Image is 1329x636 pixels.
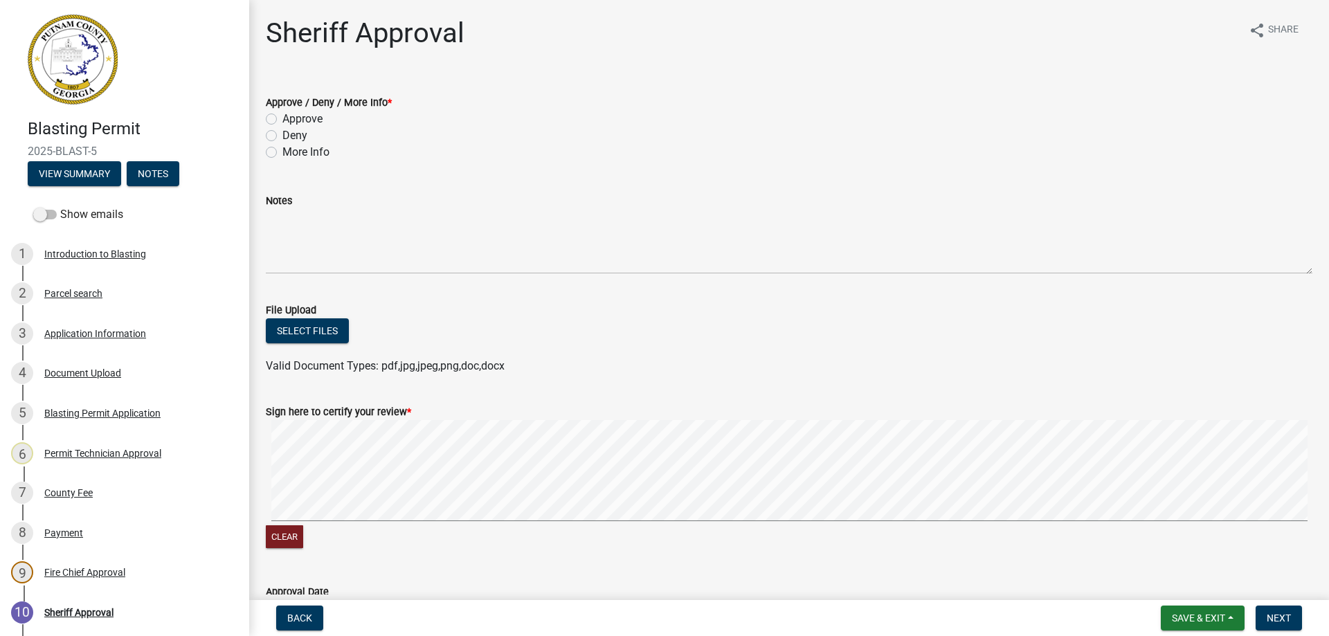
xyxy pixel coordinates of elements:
div: Application Information [44,329,146,338]
div: Document Upload [44,368,121,378]
span: Back [287,612,312,624]
div: 9 [11,561,33,583]
div: 7 [11,482,33,504]
div: Sheriff Approval [44,608,114,617]
div: 3 [11,322,33,345]
wm-modal-confirm: Summary [28,169,121,180]
label: Approve / Deny / More Info [266,98,392,108]
div: 1 [11,243,33,265]
span: Valid Document Types: pdf,jpg,jpeg,png,doc,docx [266,359,505,372]
span: Share [1268,22,1299,39]
span: Next [1267,612,1291,624]
div: Blasting Permit Application [44,408,161,418]
label: Approve [282,111,323,127]
button: View Summary [28,161,121,186]
div: 4 [11,362,33,384]
button: shareShare [1238,17,1310,44]
span: Save & Exit [1172,612,1225,624]
button: Next [1256,606,1302,630]
label: Notes [266,197,292,206]
label: File Upload [266,306,316,316]
div: 5 [11,402,33,424]
div: Permit Technician Approval [44,448,161,458]
div: Fire Chief Approval [44,567,125,577]
button: Select files [266,318,349,343]
h1: Sheriff Approval [266,17,464,50]
div: 10 [11,601,33,624]
div: 2 [11,282,33,305]
button: Clear [266,525,303,548]
label: More Info [282,144,329,161]
div: 8 [11,522,33,544]
label: Sign here to certify your review [266,408,411,417]
button: Back [276,606,323,630]
span: 2025-BLAST-5 [28,145,221,158]
div: Introduction to Blasting [44,249,146,259]
h4: Blasting Permit [28,119,238,139]
label: Approval Date [266,588,329,597]
img: Putnam County, Georgia [28,15,118,105]
label: Show emails [33,206,123,223]
button: Save & Exit [1161,606,1245,630]
wm-modal-confirm: Notes [127,169,179,180]
button: Notes [127,161,179,186]
div: Parcel search [44,289,102,298]
div: County Fee [44,488,93,498]
div: Payment [44,528,83,538]
i: share [1249,22,1265,39]
label: Deny [282,127,307,144]
div: 6 [11,442,33,464]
